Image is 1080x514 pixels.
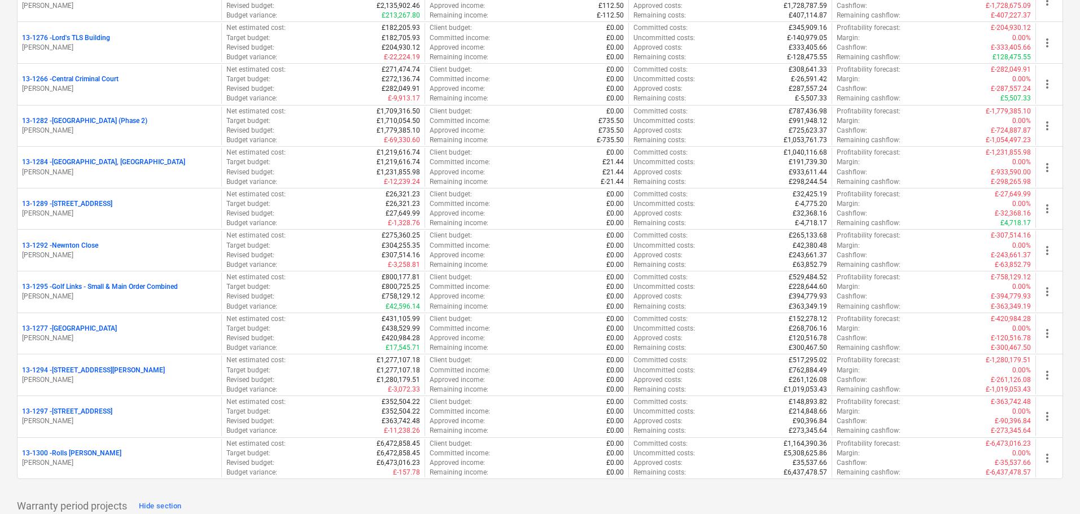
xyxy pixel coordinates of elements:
[793,241,827,251] p: £42,380.48
[22,282,217,301] div: 13-1295 -Golf Links - Small & Main Order Combined[PERSON_NAME]
[22,407,217,426] div: 13-1297 -[STREET_ADDRESS][PERSON_NAME]
[430,177,488,187] p: Remaining income :
[386,209,420,218] p: £27,649.99
[991,177,1031,187] p: £-298,265.98
[430,209,485,218] p: Approved income :
[633,273,688,282] p: Committed costs :
[992,52,1031,62] p: £128,475.55
[430,107,472,116] p: Client budget :
[991,23,1031,33] p: £-204,930.12
[22,292,217,301] p: [PERSON_NAME]
[837,74,860,84] p: Margin :
[837,157,860,167] p: Margin :
[226,241,270,251] p: Target budget :
[633,23,688,33] p: Committed costs :
[787,52,827,62] p: £-128,475.55
[837,1,867,11] p: Cashflow :
[226,116,270,126] p: Target budget :
[602,157,624,167] p: £21.44
[837,251,867,260] p: Cashflow :
[837,218,900,228] p: Remaining cashflow :
[377,107,420,116] p: £1,709,316.50
[606,231,624,240] p: £0.00
[633,292,683,301] p: Approved costs :
[991,231,1031,240] p: £-307,514.16
[795,199,827,209] p: £-4,775.20
[22,33,217,52] div: 13-1276 -Lord's TLS Building[PERSON_NAME]
[22,157,217,177] div: 13-1284 -[GEOGRAPHIC_DATA], [GEOGRAPHIC_DATA][PERSON_NAME]
[837,282,860,292] p: Margin :
[1024,460,1080,514] iframe: Chat Widget
[601,177,624,187] p: £-21.44
[606,33,624,43] p: £0.00
[430,273,472,282] p: Client budget :
[22,209,217,218] p: [PERSON_NAME]
[226,231,286,240] p: Net estimated cost :
[837,199,860,209] p: Margin :
[606,190,624,199] p: £0.00
[789,251,827,260] p: £243,661.37
[388,218,420,228] p: £-1,328.76
[837,302,900,311] p: Remaining cashflow :
[22,168,217,177] p: [PERSON_NAME]
[633,157,695,167] p: Uncommitted costs :
[633,52,686,62] p: Remaining costs :
[430,199,490,209] p: Committed income :
[789,282,827,292] p: £228,644.60
[430,52,488,62] p: Remaining income :
[22,116,217,135] div: 13-1282 -[GEOGRAPHIC_DATA] (Phase 2)[PERSON_NAME]
[991,251,1031,260] p: £-243,661.37
[22,366,165,375] p: 13-1294 - [STREET_ADDRESS][PERSON_NAME]
[430,157,490,167] p: Committed income :
[837,314,900,324] p: Profitability forecast :
[226,84,274,94] p: Revised budget :
[22,375,217,385] p: [PERSON_NAME]
[837,241,860,251] p: Margin :
[837,148,900,157] p: Profitability forecast :
[606,260,624,270] p: £0.00
[1040,119,1054,133] span: more_vert
[837,52,900,62] p: Remaining cashflow :
[1040,327,1054,340] span: more_vert
[377,168,420,177] p: £1,231,855.98
[606,43,624,52] p: £0.00
[386,199,420,209] p: £26,321.23
[633,260,686,270] p: Remaining costs :
[382,33,420,43] p: £182,705.93
[430,84,485,94] p: Approved income :
[430,148,472,157] p: Client budget :
[991,314,1031,324] p: £-420,984.28
[1012,199,1031,209] p: 0.00%
[226,199,270,209] p: Target budget :
[837,126,867,135] p: Cashflow :
[377,116,420,126] p: £1,710,054.50
[22,33,110,43] p: 13-1276 - Lord's TLS Building
[226,135,277,145] p: Budget variance :
[226,33,270,43] p: Target budget :
[789,65,827,74] p: £308,641.33
[791,74,827,84] p: £-26,591.42
[226,107,286,116] p: Net estimated cost :
[633,177,686,187] p: Remaining costs :
[1012,33,1031,43] p: 0.00%
[787,33,827,43] p: £-140,979.05
[633,126,683,135] p: Approved costs :
[430,168,485,177] p: Approved income :
[430,190,472,199] p: Client budget :
[633,251,683,260] p: Approved costs :
[430,33,490,43] p: Committed income :
[226,168,274,177] p: Revised budget :
[22,449,121,458] p: 13-1300 - Rolls [PERSON_NAME]
[795,218,827,228] p: £-4,718.17
[430,135,488,145] p: Remaining income :
[22,366,217,385] div: 13-1294 -[STREET_ADDRESS][PERSON_NAME][PERSON_NAME]
[382,65,420,74] p: £271,474.74
[22,458,217,468] p: [PERSON_NAME]
[1040,410,1054,423] span: more_vert
[382,324,420,333] p: £438,529.99
[430,231,472,240] p: Client budget :
[789,292,827,301] p: £394,779.93
[633,43,683,52] p: Approved costs :
[837,273,900,282] p: Profitability forecast :
[986,107,1031,116] p: £-1,779,385.10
